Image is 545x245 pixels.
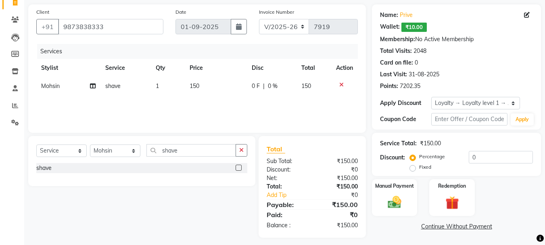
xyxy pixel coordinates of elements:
[380,35,415,44] div: Membership:
[301,82,311,90] span: 150
[380,153,405,162] div: Discount:
[409,70,439,79] div: 31-08-2025
[380,59,413,67] div: Card on file:
[247,59,297,77] th: Disc
[380,115,431,124] div: Coupon Code
[151,59,184,77] th: Qty
[380,70,407,79] div: Last Visit:
[312,182,364,191] div: ₹150.00
[297,59,332,77] th: Total
[261,174,312,182] div: Net:
[511,113,534,126] button: Apply
[261,182,312,191] div: Total:
[190,82,199,90] span: 150
[261,157,312,165] div: Sub Total:
[100,59,151,77] th: Service
[380,82,398,90] div: Points:
[41,82,60,90] span: Mohsin
[37,44,364,59] div: Services
[146,144,236,157] input: Search or Scan
[259,8,294,16] label: Invoice Number
[321,191,364,199] div: ₹0
[419,153,445,160] label: Percentage
[36,8,49,16] label: Client
[419,163,431,171] label: Fixed
[312,165,364,174] div: ₹0
[175,8,186,16] label: Date
[263,82,265,90] span: |
[400,11,413,19] a: Prive
[267,145,285,153] span: Total
[312,221,364,230] div: ₹150.00
[415,59,418,67] div: 0
[401,23,427,32] span: ₹10.00
[384,195,405,210] img: _cash.svg
[156,82,159,90] span: 1
[380,35,533,44] div: No Active Membership
[331,59,358,77] th: Action
[312,200,364,209] div: ₹150.00
[58,19,163,34] input: Search by Name/Mobile/Email/Code
[36,59,100,77] th: Stylist
[420,139,441,148] div: ₹150.00
[380,139,417,148] div: Service Total:
[268,82,278,90] span: 0 %
[441,195,463,211] img: _gift.svg
[252,82,260,90] span: 0 F
[380,11,398,19] div: Name:
[374,222,539,231] a: Continue Without Payment
[261,221,312,230] div: Balance :
[312,157,364,165] div: ₹150.00
[261,191,321,199] a: Add Tip
[380,99,431,107] div: Apply Discount
[312,210,364,220] div: ₹0
[375,182,414,190] label: Manual Payment
[380,47,412,55] div: Total Visits:
[312,174,364,182] div: ₹150.00
[105,82,121,90] span: shave
[413,47,426,55] div: 2048
[400,82,420,90] div: 7202.35
[185,59,247,77] th: Price
[261,200,312,209] div: Payable:
[36,19,59,34] button: +91
[261,165,312,174] div: Discount:
[261,210,312,220] div: Paid:
[431,113,507,126] input: Enter Offer / Coupon Code
[380,23,400,32] div: Wallet:
[36,164,52,172] div: shave
[438,182,466,190] label: Redemption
